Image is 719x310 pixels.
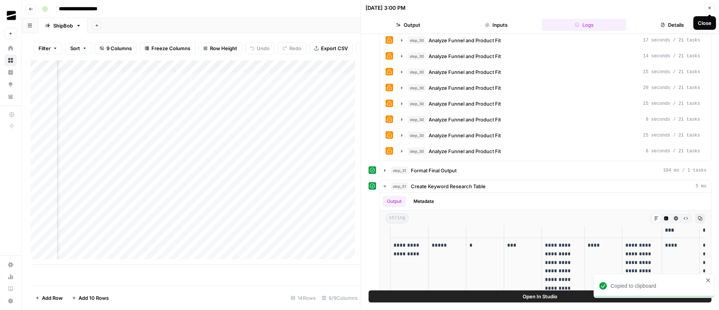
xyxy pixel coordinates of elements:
a: Usage [5,271,17,283]
button: 8 seconds / 21 tasks [397,145,705,157]
div: Copied to clipboard [611,282,704,290]
button: Add 10 Rows [67,292,113,304]
button: Row Height [198,42,242,54]
a: Settings [5,259,17,271]
span: 104 ms / 1 tasks [663,167,707,174]
button: Freeze Columns [140,42,195,54]
button: Output [366,19,451,31]
button: Logs [542,19,626,31]
span: step_30 [408,116,426,123]
span: 8 seconds / 21 tasks [646,148,700,155]
a: Your Data [5,91,17,103]
span: Filter [39,45,51,52]
a: Browse [5,54,17,66]
span: Undo [257,45,270,52]
button: 15 seconds / 21 tasks [397,66,705,78]
button: Undo [245,42,275,54]
a: Opportunities [5,78,17,91]
div: 9/9 Columns [319,292,361,304]
a: Learning Hub [5,283,17,295]
span: step_31 [391,167,408,174]
span: 25 seconds / 21 tasks [643,132,700,139]
a: ShipBob [39,18,88,33]
button: Open In Studio [369,290,711,302]
a: Home [5,42,17,54]
button: Details [630,19,714,31]
span: Create Keyword Research Table [411,183,486,190]
button: 14 seconds / 21 tasks [397,50,705,62]
span: Analyze Funnel and Product Fit [429,147,501,155]
button: Output [383,196,406,207]
span: Analyze Funnel and Product Fit [429,116,501,123]
button: 17 seconds / 21 tasks [397,34,705,46]
button: 25 seconds / 21 tasks [397,129,705,141]
span: step_30 [408,132,426,139]
span: 14 seconds / 21 tasks [643,53,700,60]
span: 15 seconds / 21 tasks [643,69,700,75]
span: step_30 [408,52,426,60]
button: Export CSV [309,42,353,54]
span: Row Height [210,45,237,52]
div: Close [698,19,711,27]
button: 20 seconds / 21 tasks [397,82,705,94]
span: Redo [289,45,301,52]
span: Sort [70,45,80,52]
button: Sort [65,42,92,54]
span: 5 ms [696,183,707,190]
button: close [706,277,711,283]
button: Add Row [31,292,67,304]
span: Analyze Funnel and Product Fit [429,52,501,60]
div: 14 Rows [288,292,319,304]
span: 17 seconds / 21 tasks [643,37,700,44]
button: 104 ms / 1 tasks [380,164,711,176]
button: 5 ms [380,180,711,192]
div: [DATE] 3:00 PM [366,4,406,12]
div: ShipBob [53,22,73,29]
button: Filter [34,42,62,54]
span: 15 seconds / 21 tasks [643,100,700,107]
span: Freeze Columns [151,45,190,52]
span: string [386,213,409,223]
button: 15 seconds / 21 tasks [397,98,705,110]
span: Export CSV [321,45,348,52]
button: Help + Support [5,295,17,307]
button: Inputs [454,19,538,31]
span: step_30 [408,37,426,44]
span: Analyze Funnel and Product Fit [429,84,501,92]
span: step_30 [408,147,426,155]
a: Insights [5,66,17,78]
span: Add Row [42,294,63,302]
span: Add 10 Rows [79,294,109,302]
button: 9 Columns [95,42,137,54]
span: Format Final Output [411,167,457,174]
button: Redo [278,42,306,54]
span: Analyze Funnel and Product Fit [429,68,501,76]
span: step_30 [408,84,426,92]
span: step_30 [408,100,426,107]
span: Analyze Funnel and Product Fit [429,37,501,44]
span: 20 seconds / 21 tasks [643,84,700,91]
span: Analyze Funnel and Product Fit [429,132,501,139]
span: 9 Columns [106,45,132,52]
button: Workspace: OGM [5,6,17,25]
span: step_30 [408,68,426,76]
span: Analyze Funnel and Product Fit [429,100,501,107]
span: 8 seconds / 21 tasks [646,116,700,123]
span: Open In Studio [523,293,557,300]
button: Metadata [409,196,438,207]
button: 8 seconds / 21 tasks [397,114,705,126]
span: step_51 [391,183,408,190]
img: OGM Logo [5,9,18,22]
